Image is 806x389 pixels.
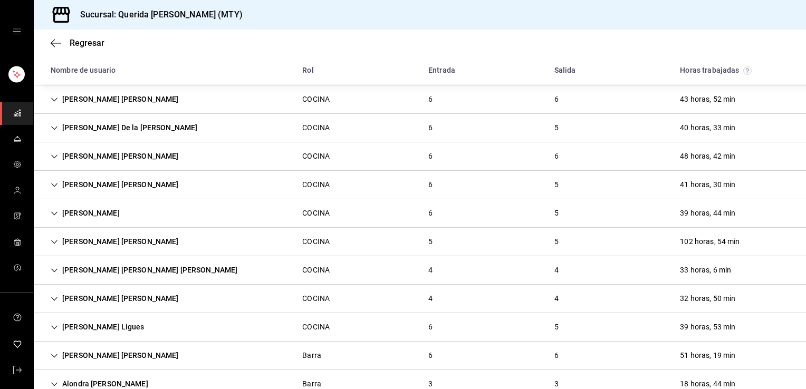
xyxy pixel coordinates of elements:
[42,90,187,109] div: Cell
[420,90,441,109] div: Cell
[671,346,744,365] div: Cell
[34,285,806,313] div: Row
[294,147,338,166] div: Cell
[546,90,567,109] div: Cell
[294,289,338,308] div: Cell
[546,289,567,308] div: Cell
[42,317,153,337] div: Cell
[671,147,744,166] div: Cell
[420,317,441,337] div: Cell
[34,85,806,114] div: Row
[420,118,441,138] div: Cell
[302,122,330,133] div: COCINA
[671,232,748,251] div: Cell
[671,203,744,223] div: Cell
[294,61,420,80] div: HeadCell
[302,293,330,304] div: COCINA
[42,203,128,223] div: Cell
[546,203,567,223] div: Cell
[13,27,21,36] button: open drawer
[34,313,806,342] div: Row
[294,203,338,223] div: Cell
[546,260,567,280] div: Cell
[302,208,330,219] div: COCINA
[294,118,338,138] div: Cell
[302,94,330,105] div: COCINA
[302,322,330,333] div: COCINA
[42,260,246,280] div: Cell
[294,90,338,109] div: Cell
[546,118,567,138] div: Cell
[34,199,806,228] div: Row
[546,147,567,166] div: Cell
[34,228,806,256] div: Row
[34,171,806,199] div: Row
[420,346,441,365] div: Cell
[420,175,441,194] div: Cell
[42,346,187,365] div: Cell
[420,289,441,308] div: Cell
[671,90,744,109] div: Cell
[546,232,567,251] div: Cell
[294,317,338,337] div: Cell
[42,61,294,80] div: HeadCell
[70,38,104,48] span: Regresar
[302,236,330,247] div: COCINA
[294,260,338,280] div: Cell
[671,317,744,337] div: Cell
[420,147,441,166] div: Cell
[294,232,338,251] div: Cell
[34,114,806,142] div: Row
[546,317,567,337] div: Cell
[42,118,206,138] div: Cell
[34,342,806,370] div: Row
[420,61,546,80] div: HeadCell
[302,265,330,276] div: COCINA
[302,350,321,361] div: Barra
[420,260,441,280] div: Cell
[34,142,806,171] div: Row
[72,8,243,21] h3: Sucursal: Querida [PERSON_NAME] (MTY)
[42,147,187,166] div: Cell
[42,289,187,308] div: Cell
[546,175,567,194] div: Cell
[294,175,338,194] div: Cell
[42,232,187,251] div: Cell
[420,232,441,251] div: Cell
[743,66,752,75] svg: El total de horas trabajadas por usuario es el resultado de la suma redondeada del registro de ho...
[294,346,330,365] div: Cell
[546,346,567,365] div: Cell
[302,151,330,162] div: COCINA
[671,61,798,80] div: HeadCell
[671,289,744,308] div: Cell
[671,175,744,194] div: Cell
[42,175,187,194] div: Cell
[671,260,740,280] div: Cell
[51,38,104,48] button: Regresar
[546,61,672,80] div: HeadCell
[420,203,441,223] div: Cell
[34,256,806,285] div: Row
[302,179,330,190] div: COCINA
[671,118,744,138] div: Cell
[34,56,806,84] div: Head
